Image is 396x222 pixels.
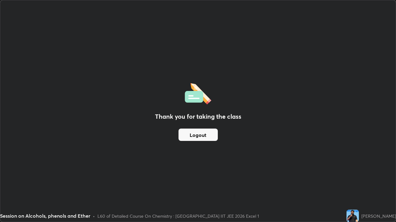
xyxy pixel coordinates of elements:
[97,213,259,219] div: L60 of Detailed Course On Chemistry : [GEOGRAPHIC_DATA] IIT JEE 2026 Excel 1
[185,81,211,105] img: offlineFeedback.1438e8b3.svg
[361,213,396,219] div: [PERSON_NAME]
[93,213,95,219] div: •
[179,129,218,141] button: Logout
[346,210,359,222] img: 923bd58323b842618b613ca619627065.jpg
[155,112,241,121] h2: Thank you for taking the class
